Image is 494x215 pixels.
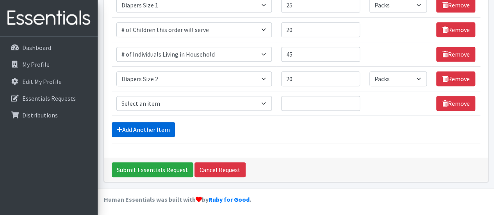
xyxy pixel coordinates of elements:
[3,107,95,123] a: Distributions
[3,40,95,55] a: Dashboard
[112,122,175,137] a: Add Another Item
[436,22,475,37] a: Remove
[3,57,95,72] a: My Profile
[436,96,475,111] a: Remove
[3,91,95,106] a: Essentials Requests
[22,78,62,85] p: Edit My Profile
[436,47,475,62] a: Remove
[3,74,95,89] a: Edit My Profile
[22,111,58,119] p: Distributions
[3,5,95,31] img: HumanEssentials
[209,195,250,203] a: Ruby for Good
[194,162,246,177] a: Cancel Request
[112,162,193,177] input: Submit Essentials Request
[22,60,50,68] p: My Profile
[22,94,76,102] p: Essentials Requests
[104,195,251,203] strong: Human Essentials was built with by .
[22,44,51,52] p: Dashboard
[436,71,475,86] a: Remove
